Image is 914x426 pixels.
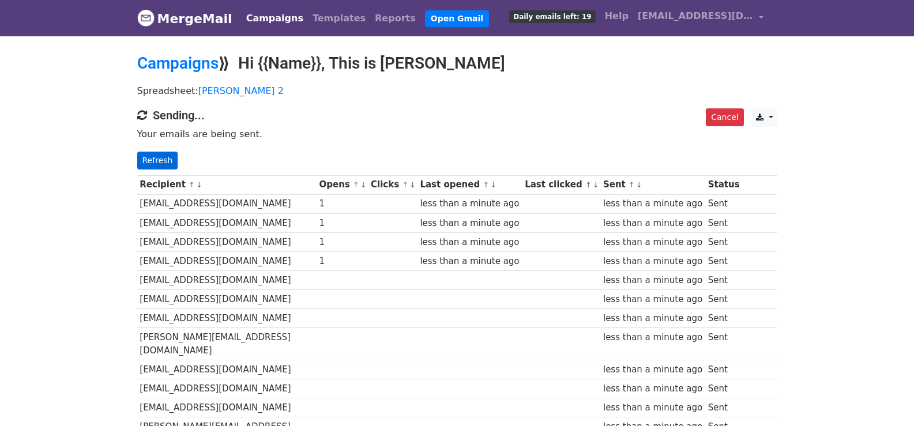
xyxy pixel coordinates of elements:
th: Clicks [368,175,417,194]
div: less than a minute ago [603,255,702,268]
a: ↓ [409,180,416,189]
div: less than a minute ago [603,197,702,210]
th: Sent [600,175,705,194]
div: less than a minute ago [603,217,702,230]
a: Refresh [137,152,178,169]
a: ↓ [196,180,202,189]
div: less than a minute ago [603,312,702,325]
div: less than a minute ago [603,293,702,306]
a: MergeMail [137,6,232,31]
div: 1 [319,197,365,210]
a: Campaigns [242,7,308,30]
div: less than a minute ago [603,274,702,287]
td: Sent [705,328,742,360]
td: [EMAIL_ADDRESS][DOMAIN_NAME] [137,194,317,213]
div: 1 [319,255,365,268]
td: [EMAIL_ADDRESS][DOMAIN_NAME] [137,232,317,251]
span: Daily emails left: 19 [509,10,595,23]
a: ↓ [636,180,642,189]
th: Recipient [137,175,317,194]
td: Sent [705,379,742,398]
span: [EMAIL_ADDRESS][DOMAIN_NAME] [638,9,753,23]
p: Your emails are being sent. [137,128,777,140]
td: Sent [705,309,742,328]
th: Status [705,175,742,194]
td: [PERSON_NAME][EMAIL_ADDRESS][DOMAIN_NAME] [137,328,317,360]
td: [EMAIL_ADDRESS][DOMAIN_NAME] [137,398,317,417]
td: [EMAIL_ADDRESS][DOMAIN_NAME] [137,379,317,398]
p: Spreadsheet: [137,85,777,97]
div: 1 [319,236,365,249]
a: [PERSON_NAME] 2 [198,85,284,96]
a: ↓ [593,180,599,189]
a: ↓ [490,180,497,189]
a: ↑ [629,180,635,189]
td: Sent [705,251,742,270]
th: Opens [317,175,368,194]
th: Last opened [417,175,522,194]
div: less than a minute ago [420,255,519,268]
td: Sent [705,232,742,251]
div: less than a minute ago [603,363,702,376]
td: Sent [705,398,742,417]
a: ↑ [189,180,195,189]
td: [EMAIL_ADDRESS][DOMAIN_NAME] [137,360,317,379]
div: less than a minute ago [420,197,519,210]
th: Last clicked [522,175,600,194]
div: less than a minute ago [603,236,702,249]
td: Sent [705,290,742,309]
div: less than a minute ago [603,382,702,395]
a: ↑ [483,180,489,189]
td: Sent [705,194,742,213]
a: ↑ [585,180,592,189]
img: MergeMail logo [137,9,155,27]
div: less than a minute ago [420,236,519,249]
a: [EMAIL_ADDRESS][DOMAIN_NAME] [633,5,768,32]
h4: Sending... [137,108,777,122]
a: Help [600,5,633,28]
iframe: Chat Widget [856,371,914,426]
div: less than a minute ago [603,401,702,414]
a: ↑ [353,180,359,189]
h2: ⟫ Hi {{Name}}, This is [PERSON_NAME] [137,54,777,73]
div: less than a minute ago [420,217,519,230]
a: ↑ [402,180,408,189]
div: 1 [319,217,365,230]
a: Open Gmail [425,10,489,27]
a: ↓ [360,180,367,189]
a: Campaigns [137,54,219,73]
td: [EMAIL_ADDRESS][DOMAIN_NAME] [137,271,317,290]
td: Sent [705,213,742,232]
td: [EMAIL_ADDRESS][DOMAIN_NAME] [137,213,317,232]
div: less than a minute ago [603,331,702,344]
td: [EMAIL_ADDRESS][DOMAIN_NAME] [137,309,317,328]
a: Templates [308,7,370,30]
td: Sent [705,271,742,290]
td: Sent [705,360,742,379]
td: [EMAIL_ADDRESS][DOMAIN_NAME] [137,290,317,309]
a: Reports [370,7,420,30]
a: Cancel [706,108,743,126]
td: [EMAIL_ADDRESS][DOMAIN_NAME] [137,251,317,270]
a: Daily emails left: 19 [505,5,600,28]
